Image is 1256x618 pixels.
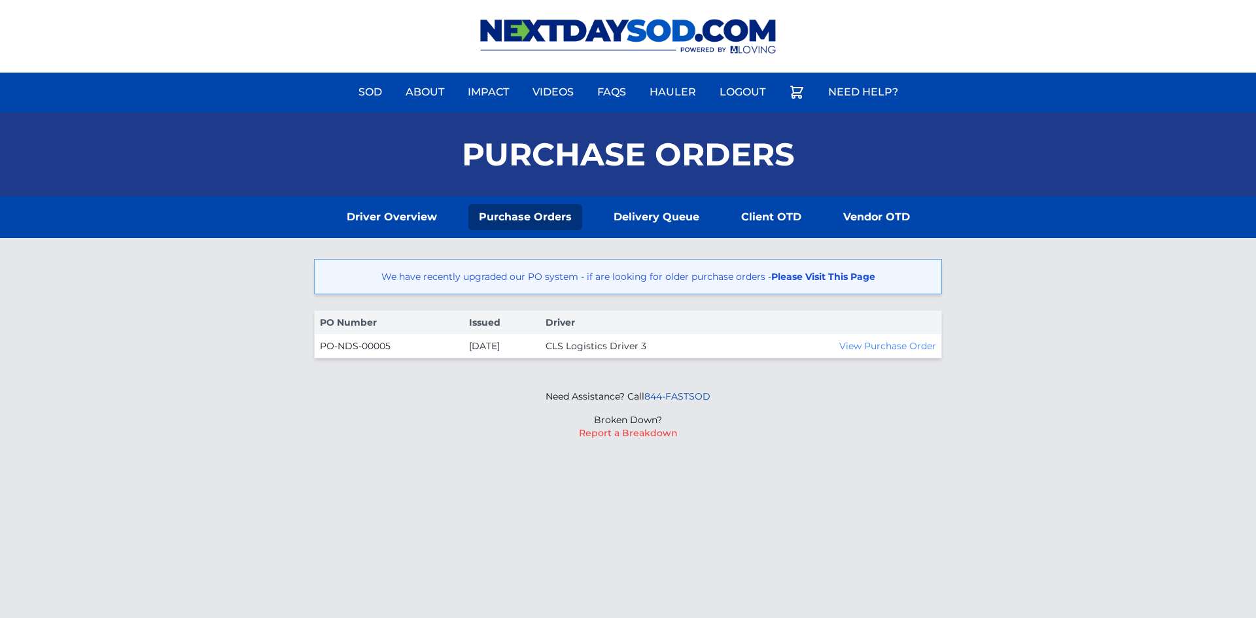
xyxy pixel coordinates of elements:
[579,426,678,439] button: Report a Breakdown
[460,77,517,108] a: Impact
[546,413,710,426] p: Broken Down?
[540,311,744,335] th: Driver
[839,340,936,352] a: View Purchase Order
[589,77,634,108] a: FAQs
[820,77,906,108] a: Need Help?
[731,204,812,230] a: Client OTD
[644,390,710,402] a: 844-FASTSOD
[320,340,391,352] a: PO-NDS-00005
[398,77,452,108] a: About
[351,77,390,108] a: Sod
[315,311,464,335] th: PO Number
[603,204,710,230] a: Delivery Queue
[642,77,704,108] a: Hauler
[462,139,795,170] h1: Purchase Orders
[336,204,447,230] a: Driver Overview
[712,77,773,108] a: Logout
[464,311,540,335] th: Issued
[525,77,582,108] a: Videos
[464,334,540,358] td: [DATE]
[325,270,931,283] p: We have recently upgraded our PO system - if are looking for older purchase orders -
[771,271,875,283] a: Please Visit This Page
[468,204,582,230] a: Purchase Orders
[546,390,710,403] p: Need Assistance? Call
[540,334,744,358] td: CLS Logistics Driver 3
[833,204,920,230] a: Vendor OTD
